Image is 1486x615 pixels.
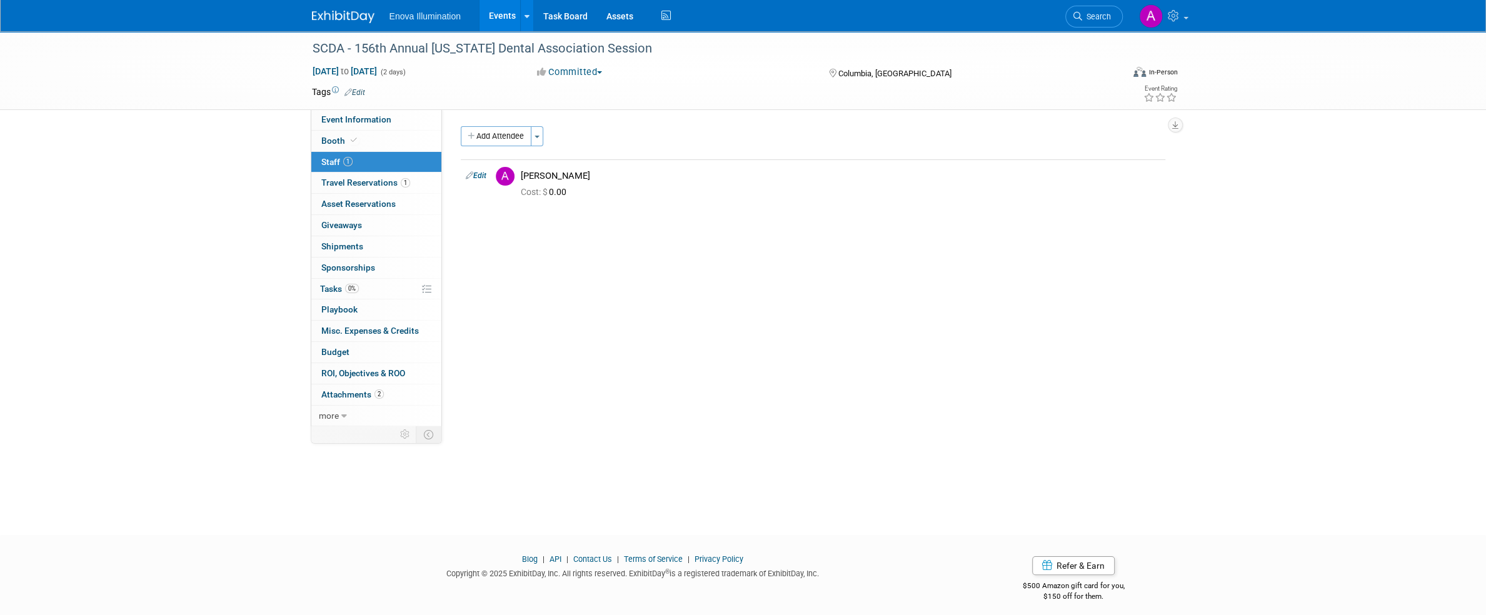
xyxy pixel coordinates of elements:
[321,368,405,378] span: ROI, Objectives & ROO
[461,126,531,146] button: Add Attendee
[973,591,1175,602] div: $150 off for them.
[838,69,951,78] span: Columbia, [GEOGRAPHIC_DATA]
[345,284,359,293] span: 0%
[311,321,441,341] a: Misc. Expenses & Credits
[379,68,406,76] span: (2 days)
[321,389,384,399] span: Attachments
[311,236,441,257] a: Shipments
[1139,4,1163,28] img: Abby Nelson
[311,363,441,384] a: ROI, Objectives & ROO
[321,199,396,209] span: Asset Reservations
[311,384,441,405] a: Attachments2
[685,554,693,564] span: |
[321,220,362,230] span: Giveaways
[533,66,607,79] button: Committed
[312,66,378,77] span: [DATE] [DATE]
[320,284,359,294] span: Tasks
[321,262,375,272] span: Sponsorships
[343,157,353,166] span: 1
[311,215,441,236] a: Giveaways
[321,241,363,251] span: Shipments
[374,389,384,399] span: 2
[311,342,441,362] a: Budget
[344,88,365,97] a: Edit
[319,411,339,421] span: more
[312,86,365,98] td: Tags
[351,137,357,144] i: Booth reservation complete
[466,171,486,180] a: Edit
[311,299,441,320] a: Playbook
[321,157,353,167] span: Staff
[394,426,416,442] td: Personalize Event Tab Strip
[311,194,441,214] a: Asset Reservations
[321,347,349,357] span: Budget
[665,568,670,575] sup: ®
[321,114,391,124] span: Event Information
[312,11,374,23] img: ExhibitDay
[1049,65,1178,84] div: Event Format
[416,426,441,442] td: Toggle Event Tabs
[521,170,1160,182] div: [PERSON_NAME]
[563,554,571,564] span: |
[311,257,441,278] a: Sponsorships
[1032,556,1115,575] a: Refer & Earn
[540,554,548,564] span: |
[311,172,441,193] a: Travel Reservations1
[1143,86,1177,92] div: Event Rating
[1082,12,1111,21] span: Search
[311,131,441,151] a: Booth
[311,406,441,426] a: more
[389,11,461,21] span: Enova Illumination
[521,187,571,197] span: 0.00
[695,554,743,564] a: Privacy Policy
[973,572,1175,601] div: $500 Amazon gift card for you,
[1148,67,1177,77] div: In-Person
[321,326,419,336] span: Misc. Expenses & Credits
[521,187,549,197] span: Cost: $
[311,152,441,172] a: Staff1
[308,37,1104,60] div: SCDA - 156th Annual [US_STATE] Dental Association Session
[401,178,410,187] span: 1
[522,554,538,564] a: Blog
[573,554,612,564] a: Contact Us
[550,554,561,564] a: API
[339,66,351,76] span: to
[1065,6,1123,27] a: Search
[624,554,683,564] a: Terms of Service
[311,109,441,130] a: Event Information
[321,304,358,314] span: Playbook
[1133,67,1146,77] img: Format-Inperson.png
[321,177,410,187] span: Travel Reservations
[496,167,515,186] img: A.jpg
[312,565,955,579] div: Copyright © 2025 ExhibitDay, Inc. All rights reserved. ExhibitDay is a registered trademark of Ex...
[311,279,441,299] a: Tasks0%
[321,136,359,146] span: Booth
[614,554,622,564] span: |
